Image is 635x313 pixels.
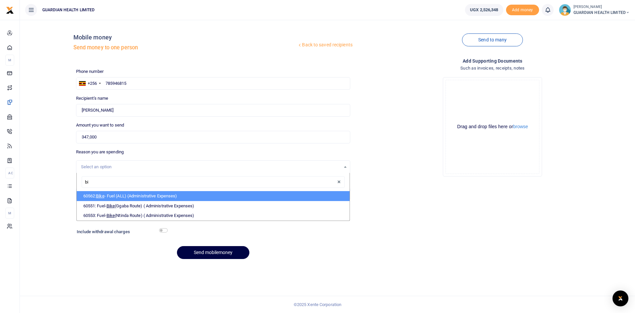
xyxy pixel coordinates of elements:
label: Memo for this transaction (Your recipient will see this) [76,179,179,185]
li: M [5,55,14,66]
h4: Add supporting Documents [356,57,630,65]
span: Bike [106,213,115,218]
div: Open Intercom Messenger [613,290,628,306]
li: 60551: Fuel- (Ggaba Route) ( Administrative Expenses) [77,201,350,211]
span: Bike [106,203,115,208]
input: Loading name... [76,104,350,117]
div: Drag and drop files here or [446,124,539,130]
button: Send mobilemoney [177,246,249,259]
div: File Uploader [443,77,542,177]
h6: Include withdrawal charges [77,229,164,235]
a: profile-user [PERSON_NAME] GUARDIAN HEALTH LIMITED [559,4,630,16]
h4: Mobile money [73,34,297,41]
span: Add money [506,5,539,16]
div: Select an option [81,164,341,170]
img: profile-user [559,4,571,16]
h5: Send money to one person [73,44,297,51]
li: M [5,208,14,219]
a: Send to many [462,33,523,46]
div: +256 [88,80,97,87]
label: Recipient's name [76,95,108,102]
label: Phone number [76,68,104,75]
span: UGX 2,526,348 [470,7,498,13]
span: Bike [96,193,104,198]
div: Uganda: +256 [76,78,103,89]
label: Reason you are spending [76,149,124,155]
input: Enter phone number [76,77,350,90]
h4: Such as invoices, receipts, notes [356,65,630,72]
a: UGX 2,526,348 [465,4,503,16]
li: 60553: Fuel- (Ntinda Route) ( Administrative Expenses) [77,211,350,221]
li: Wallet ballance [462,4,506,16]
a: logo-small logo-large logo-large [6,7,14,12]
span: GUARDIAN HEALTH LIMITED [573,10,630,16]
img: logo-small [6,6,14,14]
span: GUARDIAN HEALTH LIMITED [40,7,97,13]
li: Ac [5,168,14,179]
li: 60562: - Fuel (ALL) (Administrative Expenses) [77,191,350,201]
label: Amount you want to send [76,122,124,129]
button: browse [513,124,528,129]
li: Toup your wallet [506,5,539,16]
small: [PERSON_NAME] [573,4,630,10]
a: Add money [506,7,539,12]
input: UGX [76,131,350,143]
input: Enter extra information [76,188,350,200]
a: Back to saved recipients [297,39,353,51]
